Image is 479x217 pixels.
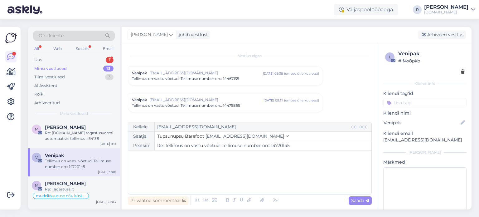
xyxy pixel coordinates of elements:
span: Venipak [132,97,147,103]
div: All [33,45,40,53]
p: Kliendi tag'id [383,90,467,97]
div: Kõik [34,91,43,97]
span: Tupsunupsu Barefoot [157,133,204,139]
span: Marjana M [45,125,86,130]
span: M [35,183,38,188]
span: Otsi kliente [39,32,64,39]
div: ( umbes ühe kuu eest ) [284,98,319,103]
span: Minu vestlused [60,111,88,116]
div: CC [350,124,358,130]
span: Venipak [132,70,147,76]
div: Re: Tagastussilt [45,186,116,192]
div: Arhiveeri vestlus [418,31,466,39]
div: Uus [34,57,42,63]
div: 13 [103,66,114,72]
div: [DOMAIN_NAME] [424,10,468,15]
span: Tellimus on vastu võetud. Tellimuse number on:: 14475865 [132,103,240,108]
div: 3 [105,74,114,80]
span: Maret Laurimaa [45,181,86,186]
span: l [389,55,391,59]
img: Askly Logo [5,32,17,44]
div: Kellele [128,122,155,131]
span: [EMAIL_ADDRESS][DOMAIN_NAME] [206,133,284,139]
div: BCC [358,124,369,130]
div: [DATE] 09:38 [263,71,283,76]
div: Saatja [128,132,155,141]
span: M [35,127,38,131]
div: Privaatne kommentaar [128,196,189,205]
button: Tupsunupsu Barefoot [EMAIL_ADDRESS][DOMAIN_NAME] [157,133,289,140]
div: Arhiveeritud [34,100,60,106]
div: Tellimus on vastu võetud. Tellimuse number on:: 14720145 [45,158,116,170]
span: Saada [351,198,369,203]
div: Web [52,45,63,53]
p: Kliendi email [383,130,467,137]
div: [PERSON_NAME] [424,5,468,10]
div: [DATE] 9:11 [99,141,116,146]
span: V [35,155,38,160]
div: [DATE] 09:31 [264,98,283,103]
div: [PERSON_NAME] [383,150,467,155]
div: # lf4x8pkb [398,57,465,64]
div: Väljaspool tööaega [334,4,398,15]
div: R [413,5,422,14]
span: [EMAIL_ADDRESS][DOMAIN_NAME] [149,70,263,76]
input: Lisa tag [383,98,467,107]
span: mudeli/suuruse nõu küsimine [36,194,86,198]
span: Tellimus on vastu võetud. Tellimuse number on:: 14467139 [132,76,239,81]
div: Vestlus algas [128,53,372,59]
div: AI Assistent [34,83,57,89]
span: Venipak [45,153,64,158]
div: Kliendi info [383,81,467,86]
span: [EMAIL_ADDRESS][DOMAIN_NAME] [149,97,264,103]
div: Tiimi vestlused [34,74,65,80]
a: [PERSON_NAME][DOMAIN_NAME] [424,5,475,15]
input: Lisa nimi [384,119,459,126]
input: Recepient... [155,122,350,131]
div: Pealkiri [128,141,155,150]
p: Kliendi nimi [383,110,467,116]
p: Märkmed [383,159,467,165]
div: [DATE] 9:08 [98,170,116,174]
div: ( umbes ühe kuu eest ) [284,71,319,76]
div: 1 [106,57,114,63]
p: [EMAIL_ADDRESS][DOMAIN_NAME] [383,137,467,143]
span: [PERSON_NAME] [131,31,168,38]
div: Minu vestlused [34,66,67,72]
input: Write subject here... [155,141,371,150]
div: [DATE] 22:03 [96,200,116,204]
div: juhib vestlust [176,32,208,38]
div: Socials [75,45,90,53]
div: Venipak [398,50,465,57]
div: Email [102,45,115,53]
div: Re: [DOMAIN_NAME] tagastusvormi automaatkiri tellimus #34138 [45,130,116,141]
